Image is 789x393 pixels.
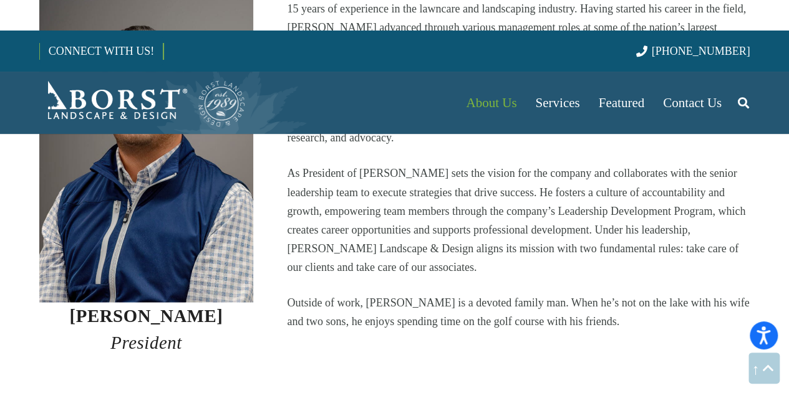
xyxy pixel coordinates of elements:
[287,164,750,276] p: As President of [PERSON_NAME] sets the vision for the company and collaborates with the senior le...
[40,36,163,66] a: CONNECT WITH US!
[663,95,722,110] span: Contact Us
[70,305,223,325] strong: [PERSON_NAME]
[748,353,780,384] a: Back to top
[589,72,654,134] a: Featured
[110,332,182,352] em: President
[731,87,756,118] a: Search
[287,293,750,330] p: Outside of work, [PERSON_NAME] is a devoted family man. When he’s not on the lake with his wife a...
[457,72,526,134] a: About Us
[535,95,579,110] span: Services
[526,72,589,134] a: Services
[652,45,750,57] span: [PHONE_NUMBER]
[466,95,516,110] span: About Us
[654,72,731,134] a: Contact Us
[636,45,750,57] a: [PHONE_NUMBER]
[39,78,246,128] a: Borst-Logo
[599,95,644,110] span: Featured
